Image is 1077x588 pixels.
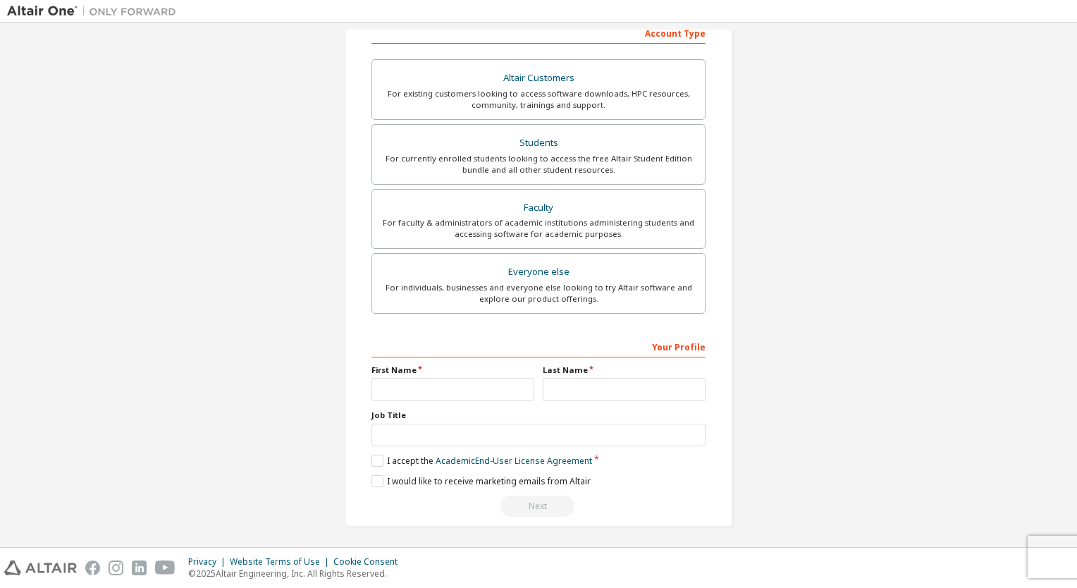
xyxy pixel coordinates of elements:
div: For existing customers looking to access software downloads, HPC resources, community, trainings ... [381,88,696,111]
label: First Name [371,365,534,376]
label: I accept the [371,455,592,467]
img: Altair One [7,4,183,18]
div: Your Profile [371,335,706,357]
a: Academic End-User License Agreement [436,455,592,467]
p: © 2025 Altair Engineering, Inc. All Rights Reserved. [188,568,406,580]
div: Read and acccept EULA to continue [371,496,706,517]
img: facebook.svg [85,561,100,575]
div: For faculty & administrators of academic institutions administering students and accessing softwa... [381,217,696,240]
div: Students [381,133,696,153]
div: Website Terms of Use [230,556,333,568]
div: Cookie Consent [333,556,406,568]
div: Altair Customers [381,68,696,88]
label: Job Title [371,410,706,421]
label: I would like to receive marketing emails from Altair [371,475,591,487]
img: altair_logo.svg [4,561,77,575]
div: Privacy [188,556,230,568]
div: For currently enrolled students looking to access the free Altair Student Edition bundle and all ... [381,153,696,176]
div: Faculty [381,198,696,218]
label: Last Name [543,365,706,376]
div: Account Type [371,21,706,44]
img: instagram.svg [109,561,123,575]
div: For individuals, businesses and everyone else looking to try Altair software and explore our prod... [381,282,696,305]
div: Everyone else [381,262,696,282]
img: youtube.svg [155,561,176,575]
img: linkedin.svg [132,561,147,575]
